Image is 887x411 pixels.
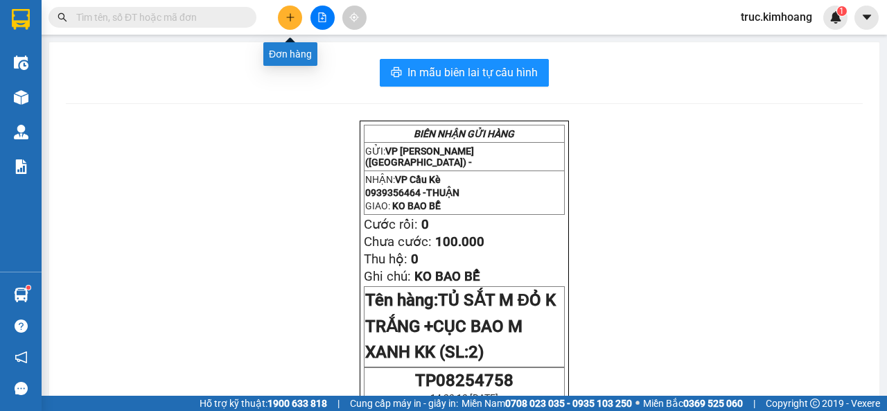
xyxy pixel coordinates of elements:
span: VP [PERSON_NAME] ([GEOGRAPHIC_DATA]) - [365,146,474,168]
span: VP Cầu Kè [395,174,441,185]
span: 0 [411,252,419,267]
button: printerIn mẫu biên lai tự cấu hình [380,59,549,87]
span: file-add [317,12,327,22]
strong: 0708 023 035 - 0935 103 250 [505,398,632,409]
span: TP08254758 [415,371,513,390]
span: search [58,12,67,22]
span: Chưa cước: [364,234,432,250]
span: KO BAO BỂ [36,90,91,103]
span: printer [391,67,402,80]
strong: 0369 525 060 [683,398,743,409]
span: In mẫu biên lai tự cấu hình [407,64,538,81]
span: 0939356464 - [365,187,459,198]
button: caret-down [854,6,879,30]
p: NHẬN: [6,60,202,73]
span: GIAO: [6,90,91,103]
strong: BIÊN NHẬN GỬI HÀNG [414,128,514,139]
p: NHẬN: [365,174,563,185]
span: notification [15,351,28,364]
img: warehouse-icon [14,90,28,105]
input: Tìm tên, số ĐT hoặc mã đơn [76,10,240,25]
button: file-add [310,6,335,30]
span: message [15,382,28,395]
span: truc.kimhoang [730,8,823,26]
span: THUẬN [74,75,111,88]
img: logo-vxr [12,9,30,30]
span: Thu hộ: [364,252,407,267]
strong: BIÊN NHẬN GỬI HÀNG [46,8,161,21]
span: 14:23:13 [DATE] [430,392,498,403]
span: 2) [468,342,484,362]
strong: 1900 633 818 [267,398,327,409]
span: KO BAO BỂ [392,200,441,211]
p: GỬI: [6,27,202,53]
button: plus [278,6,302,30]
p: GỬI: [365,146,563,168]
span: TỦ SẮT M ĐỎ K TRẮNG +CỤC BAO M XANH KK (SL: [365,290,556,362]
span: | [337,396,340,411]
span: GIAO: [365,200,441,211]
img: warehouse-icon [14,288,28,302]
span: Cước rồi: [364,217,418,232]
sup: 1 [837,6,847,16]
img: solution-icon [14,159,28,174]
span: Tên hàng: [365,290,556,362]
sup: 1 [26,286,30,290]
button: aim [342,6,367,30]
span: plus [286,12,295,22]
span: 1 [839,6,844,16]
span: Cung cấp máy in - giấy in: [350,396,458,411]
span: question-circle [15,320,28,333]
span: ⚪️ [635,401,640,406]
span: Ghi chú: [364,269,411,284]
span: | [753,396,755,411]
span: Miền Bắc [643,396,743,411]
span: aim [349,12,359,22]
span: Miền Nam [462,396,632,411]
span: KO BAO BỂ [414,269,480,284]
span: 0939356464 - [6,75,111,88]
span: Hỗ trợ kỹ thuật: [200,396,327,411]
span: copyright [810,399,820,408]
span: THUẬN [426,187,459,198]
span: VP [PERSON_NAME] ([GEOGRAPHIC_DATA]) - [6,27,129,53]
span: caret-down [861,11,873,24]
img: warehouse-icon [14,125,28,139]
span: 100.000 [435,234,484,250]
img: icon-new-feature [829,11,842,24]
img: warehouse-icon [14,55,28,70]
span: 0 [421,217,429,232]
span: VP Cầu Kè [39,60,91,73]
